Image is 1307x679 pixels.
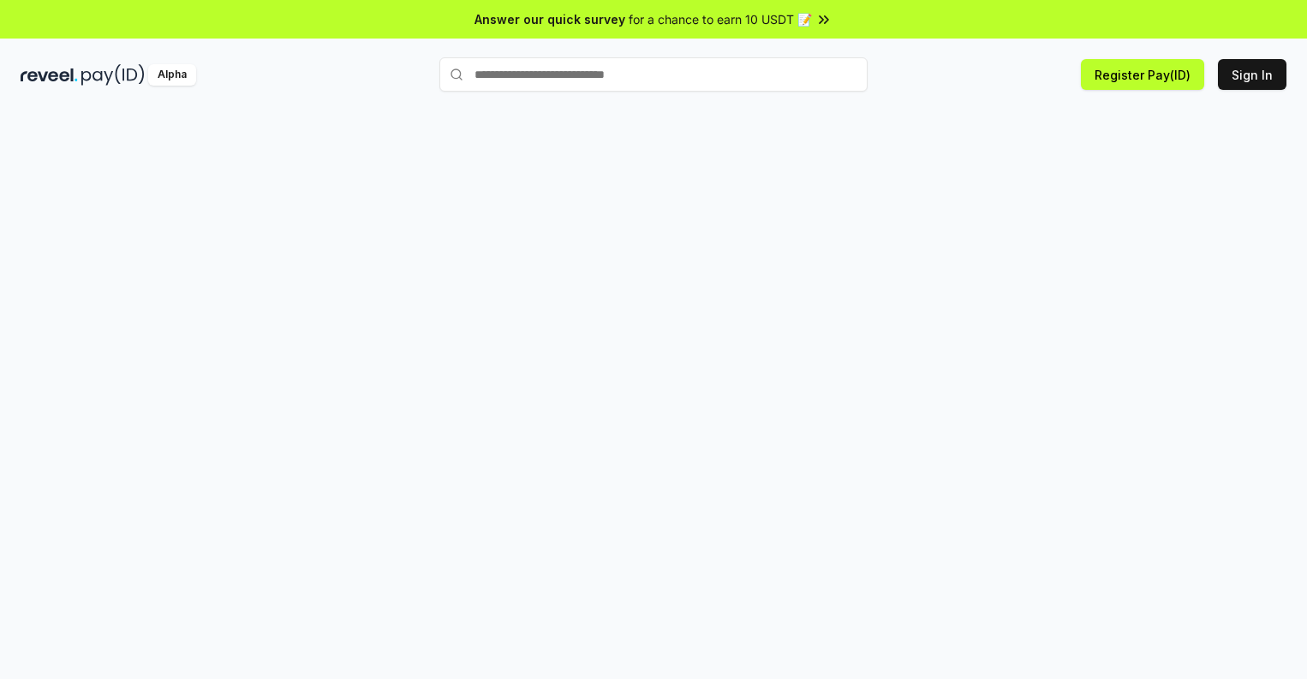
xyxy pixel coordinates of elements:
[81,64,145,86] img: pay_id
[1081,59,1204,90] button: Register Pay(ID)
[1218,59,1286,90] button: Sign In
[148,64,196,86] div: Alpha
[629,10,812,28] span: for a chance to earn 10 USDT 📝
[474,10,625,28] span: Answer our quick survey
[21,64,78,86] img: reveel_dark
